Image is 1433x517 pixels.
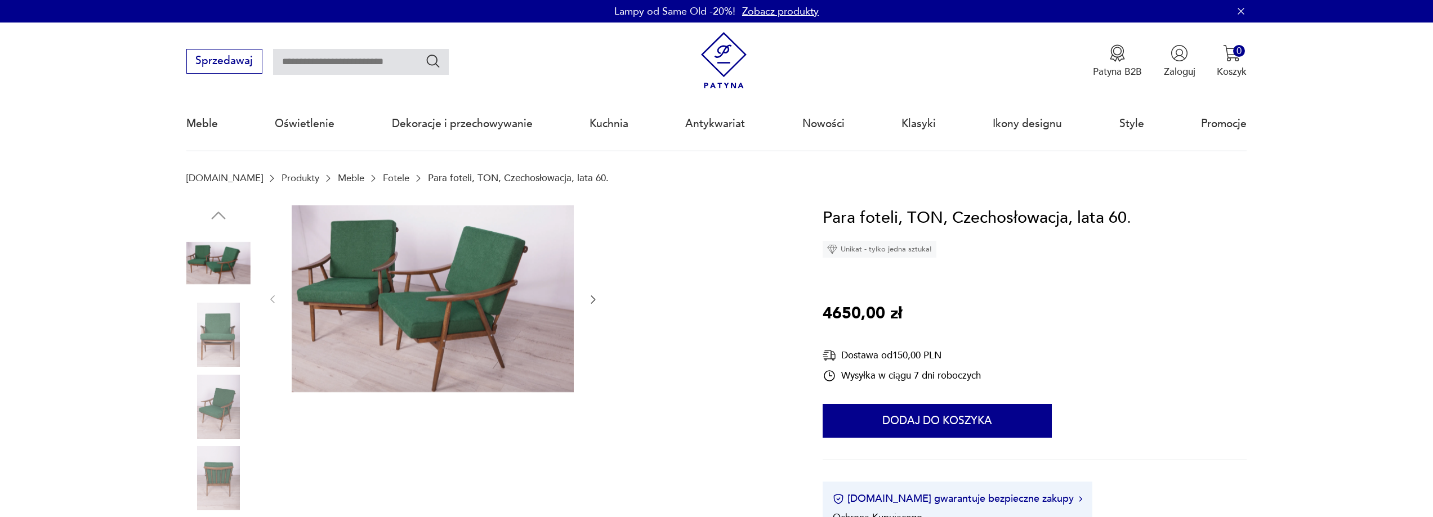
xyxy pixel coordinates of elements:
img: Ikona koszyka [1223,44,1240,62]
a: Ikona medaluPatyna B2B [1093,44,1142,78]
div: 0 [1233,45,1245,57]
button: Dodaj do koszyka [823,404,1052,438]
a: Sprzedawaj [186,57,262,66]
button: Zaloguj [1164,44,1195,78]
a: Meble [338,173,364,183]
a: Zobacz produkty [742,5,819,19]
div: Wysyłka w ciągu 7 dni roboczych [823,369,981,383]
img: Zdjęcie produktu Para foteli, TON, Czechosłowacja, lata 60. [186,231,251,295]
img: Zdjęcie produktu Para foteli, TON, Czechosłowacja, lata 60. [186,375,251,439]
a: Ikony designu [993,98,1062,150]
button: Sprzedawaj [186,49,262,74]
div: Unikat - tylko jedna sztuka! [823,241,936,258]
button: Szukaj [425,53,441,69]
a: Fotele [383,173,409,183]
a: Antykwariat [685,98,745,150]
a: Nowości [802,98,845,150]
p: Lampy od Same Old -20%! [614,5,735,19]
p: Para foteli, TON, Czechosłowacja, lata 60. [428,173,609,183]
p: Patyna B2B [1093,65,1142,78]
img: Ikona certyfikatu [833,493,844,505]
a: Dekoracje i przechowywanie [392,98,533,150]
p: Zaloguj [1164,65,1195,78]
button: 0Koszyk [1217,44,1247,78]
h1: Para foteli, TON, Czechosłowacja, lata 60. [823,205,1131,231]
img: Zdjęcie produktu Para foteli, TON, Czechosłowacja, lata 60. [186,303,251,367]
a: [DOMAIN_NAME] [186,173,263,183]
img: Ikonka użytkownika [1171,44,1188,62]
button: [DOMAIN_NAME] gwarantuje bezpieczne zakupy [833,492,1082,506]
img: Patyna - sklep z meblami i dekoracjami vintage [695,32,752,89]
a: Oświetlenie [275,98,334,150]
img: Ikona diamentu [827,244,837,254]
p: Koszyk [1217,65,1247,78]
p: 4650,00 zł [823,301,902,327]
a: Klasyki [901,98,936,150]
img: Ikona medalu [1109,44,1126,62]
div: Dostawa od 150,00 PLN [823,348,981,362]
img: Ikona dostawy [823,348,836,362]
button: Patyna B2B [1093,44,1142,78]
img: Zdjęcie produktu Para foteli, TON, Czechosłowacja, lata 60. [292,205,574,392]
a: Promocje [1201,98,1247,150]
img: Zdjęcie produktu Para foteli, TON, Czechosłowacja, lata 60. [186,446,251,510]
a: Meble [186,98,218,150]
a: Style [1119,98,1144,150]
a: Produkty [282,173,319,183]
a: Kuchnia [590,98,628,150]
img: Ikona strzałki w prawo [1079,496,1082,502]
